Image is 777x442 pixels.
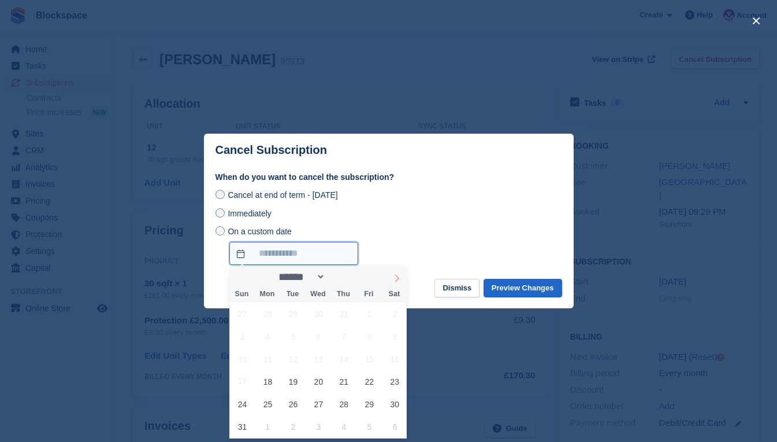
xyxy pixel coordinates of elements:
span: Tue [280,290,305,298]
select: Month [274,271,325,283]
span: Wed [305,290,330,298]
input: Immediately [215,208,225,218]
span: Sat [381,290,407,298]
span: August 28, 2025 [333,393,355,415]
span: August 5, 2025 [282,325,304,348]
span: August 7, 2025 [333,325,355,348]
span: Immediately [228,209,271,218]
span: September 4, 2025 [333,415,355,438]
input: Year [325,271,362,283]
span: August 20, 2025 [307,370,330,393]
span: July 31, 2025 [333,303,355,325]
label: When do you want to cancel the subscription? [215,171,562,183]
span: July 28, 2025 [256,303,279,325]
span: On a custom date [228,227,292,236]
span: September 1, 2025 [256,415,279,438]
span: August 29, 2025 [358,393,381,415]
span: August 30, 2025 [384,393,406,415]
span: August 23, 2025 [384,370,406,393]
span: August 4, 2025 [256,325,279,348]
input: On a custom date [215,226,225,235]
span: August 13, 2025 [307,348,330,370]
span: August 1, 2025 [358,303,381,325]
span: Thu [330,290,356,298]
button: close [747,12,765,30]
span: August 22, 2025 [358,370,381,393]
span: September 3, 2025 [307,415,330,438]
span: August 14, 2025 [333,348,355,370]
span: August 12, 2025 [282,348,304,370]
span: August 10, 2025 [231,348,254,370]
span: Fri [356,290,381,298]
button: Preview Changes [484,279,562,298]
span: August 11, 2025 [256,348,279,370]
span: September 6, 2025 [384,415,406,438]
span: July 29, 2025 [282,303,304,325]
span: August 26, 2025 [282,393,304,415]
span: August 24, 2025 [231,393,254,415]
span: August 3, 2025 [231,325,254,348]
span: July 30, 2025 [307,303,330,325]
span: August 21, 2025 [333,370,355,393]
input: On a custom date [229,242,358,265]
button: Dismiss [434,279,479,298]
span: August 25, 2025 [256,393,279,415]
input: Cancel at end of term - [DATE] [215,190,225,199]
span: August 8, 2025 [358,325,381,348]
p: Cancel Subscription [215,143,327,157]
span: August 9, 2025 [384,325,406,348]
span: August 31, 2025 [231,415,254,438]
span: August 15, 2025 [358,348,381,370]
span: Sun [229,290,255,298]
span: August 18, 2025 [256,370,279,393]
span: August 16, 2025 [384,348,406,370]
span: July 27, 2025 [231,303,254,325]
span: Cancel at end of term - [DATE] [228,190,337,200]
span: August 27, 2025 [307,393,330,415]
span: Mon [254,290,280,298]
span: August 2, 2025 [384,303,406,325]
span: September 2, 2025 [282,415,304,438]
span: August 19, 2025 [282,370,304,393]
span: September 5, 2025 [358,415,381,438]
span: August 17, 2025 [231,370,254,393]
span: August 6, 2025 [307,325,330,348]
